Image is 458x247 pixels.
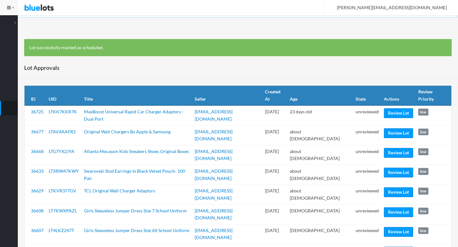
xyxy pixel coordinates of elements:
[353,204,381,224] td: unreviewed
[353,86,381,105] th: State
[195,208,232,221] a: [EMAIL_ADDRESS][DOMAIN_NAME]
[84,149,189,154] a: Atlanta Mocassin Kids Sneakers Shoes Original Boxes
[384,227,413,237] a: Review Lot
[31,168,44,174] a: 36633
[287,224,353,244] td: [DEMOGRAPHIC_DATA]
[353,145,381,165] td: unreviewed
[287,204,353,224] td: [DEMOGRAPHIC_DATA]
[84,168,185,181] a: Swarovski Stud Earrings In Black Velvet Pouch- 100 Pair
[287,105,353,125] td: 23 days old
[49,129,76,134] a: LTAV4AAFR2
[262,165,287,185] td: [DATE]
[81,86,192,105] th: Title
[49,188,76,193] a: LTKVR377GV
[24,63,59,72] h1: Lot Approvals
[84,129,170,134] a: Original Wall Chargers By Apple & Samsung
[384,128,413,138] a: Review Lot
[195,228,232,240] a: [EMAIL_ADDRESS][DOMAIN_NAME]
[84,228,190,233] a: Girls Sleeveless Jumper Dress Size 6X School Uniform
[287,145,353,165] td: about [DEMOGRAPHIC_DATA]
[418,109,428,116] span: low
[353,165,381,185] td: unreviewed
[287,86,353,105] th: Age
[195,129,232,142] a: [EMAIL_ADDRESS][DOMAIN_NAME]
[49,149,74,154] a: LTG7YX2JYA
[31,149,44,154] a: 36668
[195,188,232,201] a: [EMAIL_ADDRESS][DOMAIN_NAME]
[195,168,232,181] a: [EMAIL_ADDRESS][DOMAIN_NAME]
[31,109,44,114] a: 36725
[418,129,428,136] span: low
[262,145,287,165] td: [DATE]
[262,204,287,224] td: [DATE]
[384,187,413,197] a: Review Lot
[192,86,262,105] th: Seller
[49,109,77,114] a: LTKK7KKR7K
[353,105,381,125] td: unreviewed
[418,188,428,195] span: low
[384,108,413,118] a: Review Lot
[31,228,44,233] a: 36607
[418,208,428,215] span: low
[24,39,452,57] div: Lot successfully marked as scheduled.
[49,208,77,213] a: LT7KWXPAZL
[330,5,447,10] span: [PERSON_NAME][EMAIL_ADDRESS][DOMAIN_NAME]
[353,185,381,204] td: unreviewed
[262,86,287,105] th: Created At
[418,148,428,155] span: low
[287,125,353,145] td: about [DEMOGRAPHIC_DATA]
[381,86,416,105] th: Actions
[384,148,413,158] a: Review Lot
[353,224,381,244] td: unreviewed
[418,168,428,175] span: low
[84,109,184,122] a: MaxBoost Universal Rapid Car Charger Adaptors - Dual Port
[31,129,44,134] a: 36677
[84,188,155,193] a: TCL Original Wall Charger Adaptors
[384,168,413,177] a: Review Lot
[31,188,44,193] a: 36629
[195,149,232,161] a: [EMAIL_ADDRESS][DOMAIN_NAME]
[195,109,232,122] a: [EMAIL_ADDRESS][DOMAIN_NAME]
[49,168,79,174] a: LTXRW47KWY
[262,224,287,244] td: [DATE]
[416,86,451,105] th: Review Priority
[31,208,44,213] a: 36608
[384,207,413,217] a: Review Lot
[24,86,46,105] th: ID
[49,228,74,233] a: LT4LKZ247T
[46,86,81,105] th: UID
[262,125,287,145] td: [DATE]
[262,185,287,204] td: [DATE]
[287,185,353,204] td: about [DEMOGRAPHIC_DATA]
[287,165,353,185] td: about [DEMOGRAPHIC_DATA]
[84,208,187,213] a: Girls Sleeveless Jumper Dress Size 7 School Uniform
[418,227,428,234] span: low
[262,105,287,125] td: [DATE]
[353,125,381,145] td: unreviewed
